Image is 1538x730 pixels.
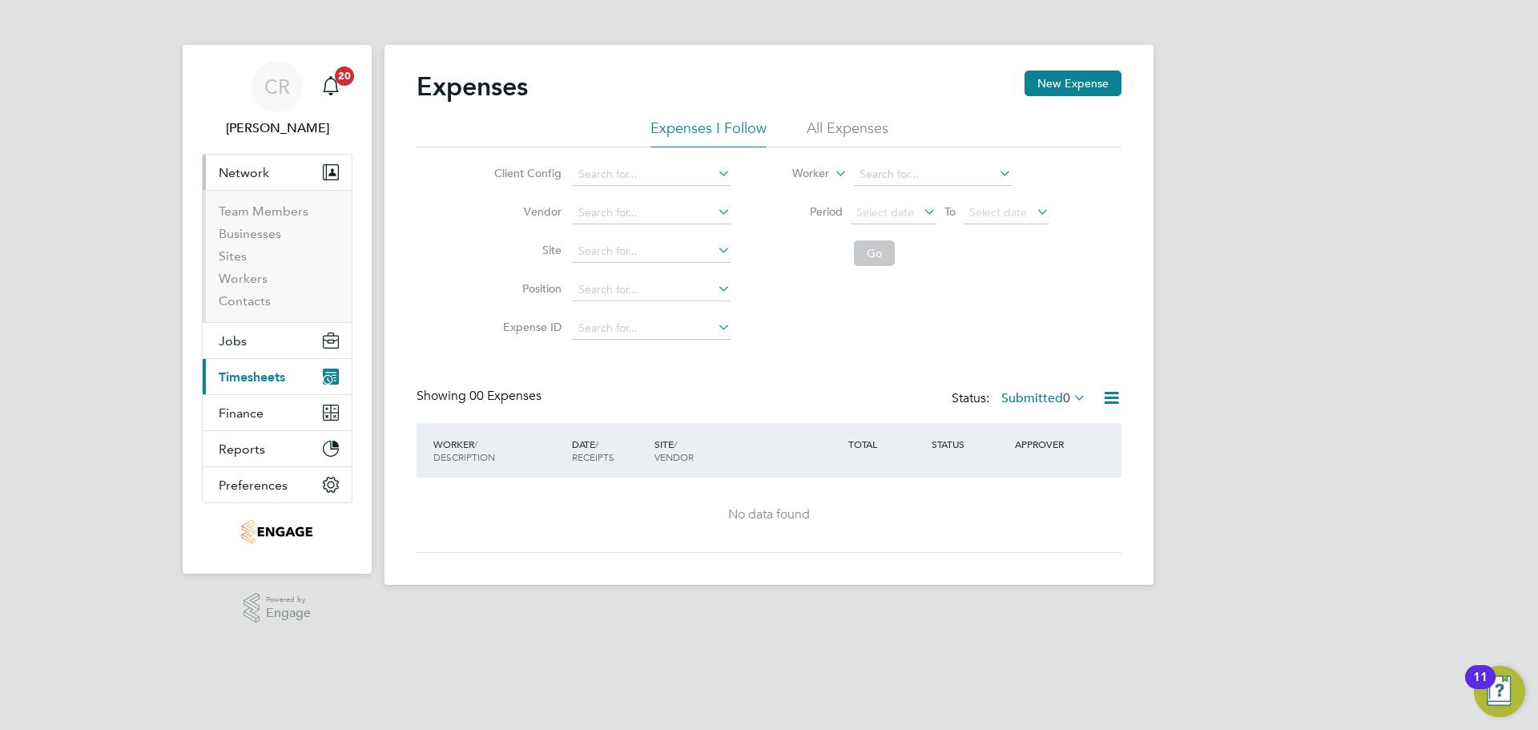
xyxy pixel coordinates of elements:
[219,165,269,180] span: Network
[219,369,285,385] span: Timesheets
[203,467,352,502] button: Preferences
[219,293,271,309] a: Contacts
[1063,390,1070,406] span: 0
[203,155,352,190] button: Network
[429,430,568,471] div: WORKER
[266,607,311,620] span: Engage
[203,359,352,394] button: Timesheets
[219,478,288,493] span: Preferences
[203,431,352,466] button: Reports
[1011,430,1094,458] div: APPROVER
[573,240,731,263] input: Search for...
[203,323,352,358] button: Jobs
[856,205,914,220] span: Select date
[573,279,731,301] input: Search for...
[315,61,347,112] a: 20
[650,119,767,147] li: Expenses I Follow
[266,593,311,607] span: Powered by
[807,119,888,147] li: All Expenses
[489,320,562,334] label: Expense ID
[568,430,651,471] div: DATE
[203,190,352,322] div: Network
[241,519,312,545] img: integrapeople-logo-retina.png
[202,119,352,138] span: Caitlin Rae
[1001,390,1086,406] label: Submitted
[219,405,264,421] span: Finance
[417,71,528,103] h2: Expenses
[202,519,352,545] a: Go to home page
[417,388,545,405] div: Showing
[844,430,928,458] div: TOTAL
[654,450,694,463] span: VENDOR
[219,442,265,457] span: Reports
[757,166,829,182] label: Worker
[489,204,562,219] label: Vendor
[573,163,731,186] input: Search for...
[1474,666,1525,717] button: Open Resource Center, 11 new notifications
[1025,71,1121,96] button: New Expense
[952,388,1089,410] div: Status:
[489,281,562,296] label: Position
[203,395,352,430] button: Finance
[573,202,731,224] input: Search for...
[572,450,614,463] span: RECEIPTS
[595,438,598,450] span: /
[264,76,290,97] span: CR
[1473,677,1488,698] div: 11
[940,201,960,222] span: To
[771,204,843,219] label: Period
[433,450,495,463] span: DESCRIPTION
[573,317,731,340] input: Search for...
[244,593,312,623] a: Powered byEngage
[854,240,895,266] button: Go
[335,67,354,86] span: 20
[219,226,281,241] a: Businesses
[474,438,477,450] span: /
[219,248,247,264] a: Sites
[219,271,268,286] a: Workers
[928,430,1011,458] div: STATUS
[219,333,247,349] span: Jobs
[433,506,1105,523] div: No data found
[969,205,1027,220] span: Select date
[489,243,562,257] label: Site
[469,388,542,404] span: 00 Expenses
[219,204,308,219] a: Team Members
[202,61,352,138] a: CR[PERSON_NAME]
[489,166,562,180] label: Client Config
[183,45,372,574] nav: Main navigation
[674,438,677,450] span: /
[650,430,844,471] div: SITE
[854,163,1012,186] input: Search for...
